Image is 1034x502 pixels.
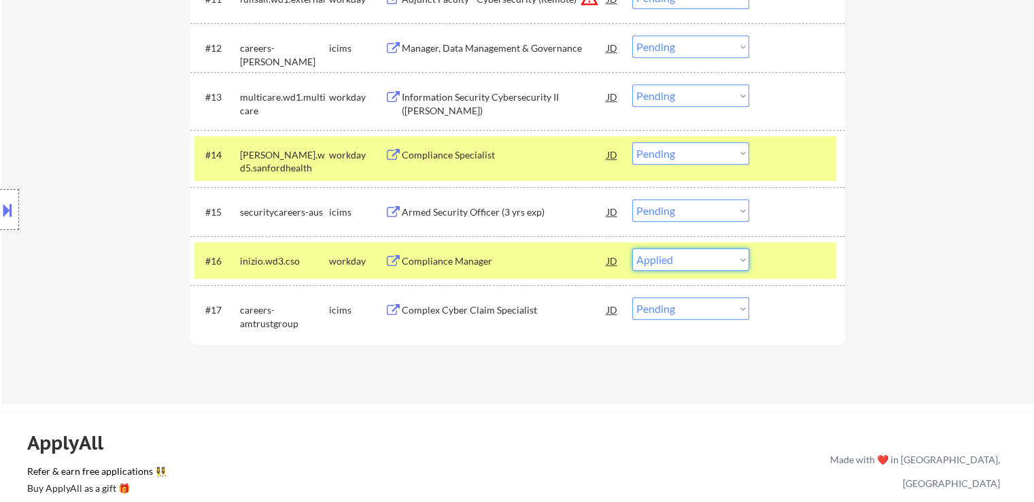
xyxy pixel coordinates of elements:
[606,199,619,224] div: JD
[27,481,163,498] a: Buy ApplyAll as a gift 🎁
[240,90,329,117] div: multicare.wd1.multicare
[402,303,607,317] div: Complex Cyber Claim Specialist
[240,254,329,268] div: inizio.wd3.cso
[402,254,607,268] div: Compliance Manager
[240,41,329,68] div: careers-[PERSON_NAME]
[329,303,385,317] div: icims
[329,148,385,162] div: workday
[27,484,163,493] div: Buy ApplyAll as a gift 🎁
[606,35,619,60] div: JD
[240,303,329,330] div: careers-amtrustgroup
[205,41,229,55] div: #12
[27,431,119,454] div: ApplyAll
[606,248,619,273] div: JD
[329,205,385,219] div: icims
[402,90,607,117] div: Information Security Cybersecurity II ([PERSON_NAME])
[402,205,607,219] div: Armed Security Officer (3 yrs exp)
[329,41,385,55] div: icims
[402,41,607,55] div: Manager, Data Management & Governance
[27,467,546,481] a: Refer & earn free applications 👯‍♀️
[402,148,607,162] div: Compliance Specialist
[240,205,329,219] div: securitycareers-aus
[825,448,1000,495] div: Made with ❤️ in [GEOGRAPHIC_DATA], [GEOGRAPHIC_DATA]
[329,254,385,268] div: workday
[606,84,619,109] div: JD
[240,148,329,175] div: [PERSON_NAME].wd5.sanfordhealth
[606,297,619,322] div: JD
[329,90,385,104] div: workday
[606,142,619,167] div: JD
